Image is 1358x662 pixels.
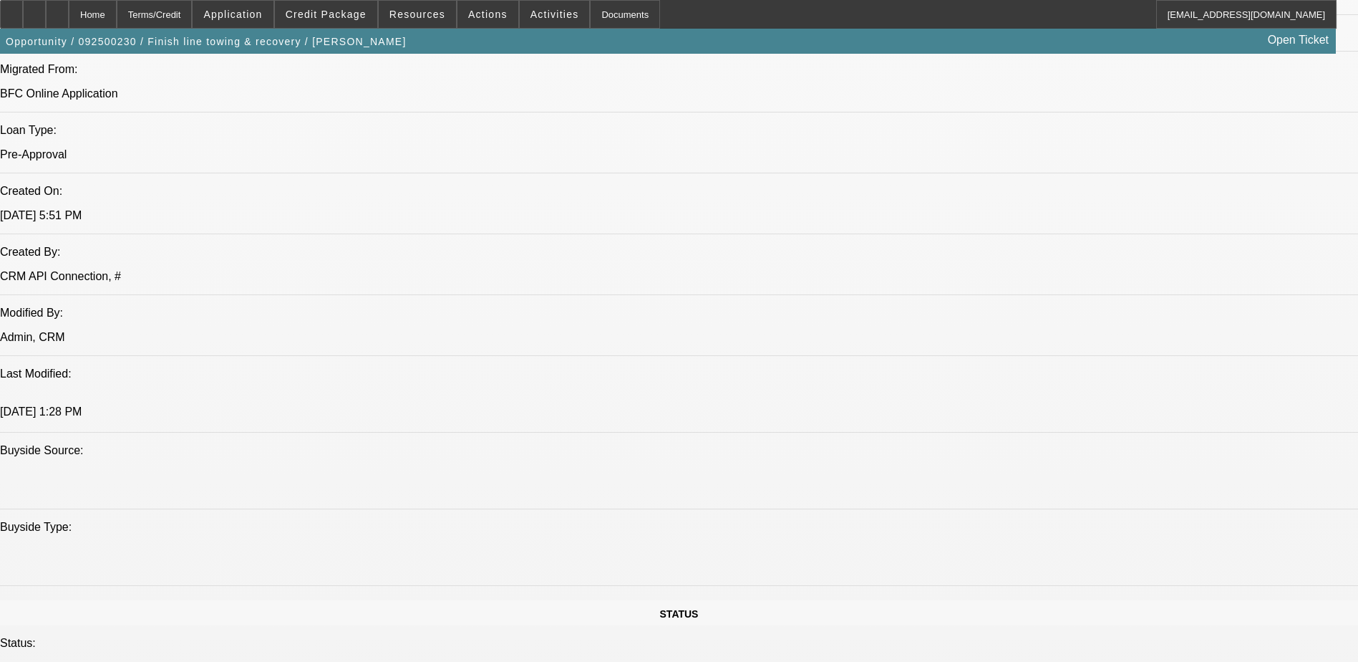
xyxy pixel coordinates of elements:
[379,1,456,28] button: Resources
[203,9,262,20] span: Application
[1262,28,1334,52] a: Open Ticket
[530,9,579,20] span: Activities
[660,608,699,620] span: STATUS
[468,9,508,20] span: Actions
[193,1,273,28] button: Application
[6,36,407,47] span: Opportunity / 092500230 / Finish line towing & recovery / [PERSON_NAME]
[275,1,377,28] button: Credit Package
[286,9,367,20] span: Credit Package
[389,9,445,20] span: Resources
[457,1,518,28] button: Actions
[520,1,590,28] button: Activities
